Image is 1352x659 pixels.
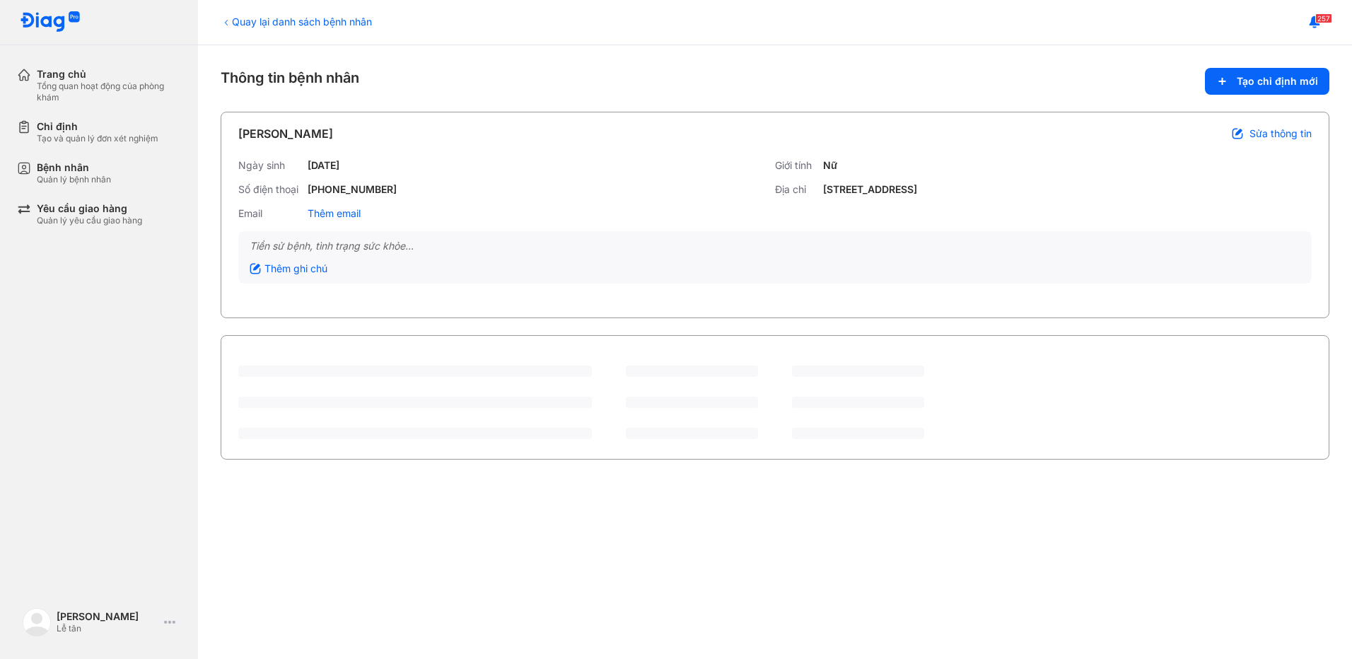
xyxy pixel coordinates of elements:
[221,14,372,29] div: Quay lại danh sách bệnh nhân
[238,349,324,366] div: Lịch sử chỉ định
[37,81,181,103] div: Tổng quan hoạt động của phòng khám
[37,120,158,133] div: Chỉ định
[37,202,142,215] div: Yêu cầu giao hàng
[221,68,1329,95] div: Thông tin bệnh nhân
[37,133,158,144] div: Tạo và quản lý đơn xét nghiệm
[238,366,592,377] span: ‌
[37,215,142,226] div: Quản lý yêu cầu giao hàng
[37,174,111,185] div: Quản lý bệnh nhân
[250,240,1300,252] div: Tiền sử bệnh, tình trạng sức khỏe...
[20,11,81,33] img: logo
[238,125,333,142] div: [PERSON_NAME]
[775,183,817,196] div: Địa chỉ
[792,397,924,408] span: ‌
[1205,68,1329,95] button: Tạo chỉ định mới
[626,428,758,439] span: ‌
[1315,13,1332,23] span: 257
[23,608,51,636] img: logo
[626,366,758,377] span: ‌
[775,159,817,172] div: Giới tính
[823,159,837,172] div: Nữ
[792,366,924,377] span: ‌
[238,159,302,172] div: Ngày sinh
[1237,75,1318,88] span: Tạo chỉ định mới
[308,183,397,196] div: [PHONE_NUMBER]
[238,397,592,408] span: ‌
[238,207,302,220] div: Email
[238,428,592,439] span: ‌
[308,207,361,220] div: Thêm email
[626,397,758,408] span: ‌
[1249,127,1312,140] span: Sửa thông tin
[792,428,924,439] span: ‌
[57,623,158,634] div: Lễ tân
[37,68,181,81] div: Trang chủ
[308,159,339,172] div: [DATE]
[37,161,111,174] div: Bệnh nhân
[823,183,917,196] div: [STREET_ADDRESS]
[57,610,158,623] div: [PERSON_NAME]
[238,183,302,196] div: Số điện thoại
[250,262,327,275] div: Thêm ghi chú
